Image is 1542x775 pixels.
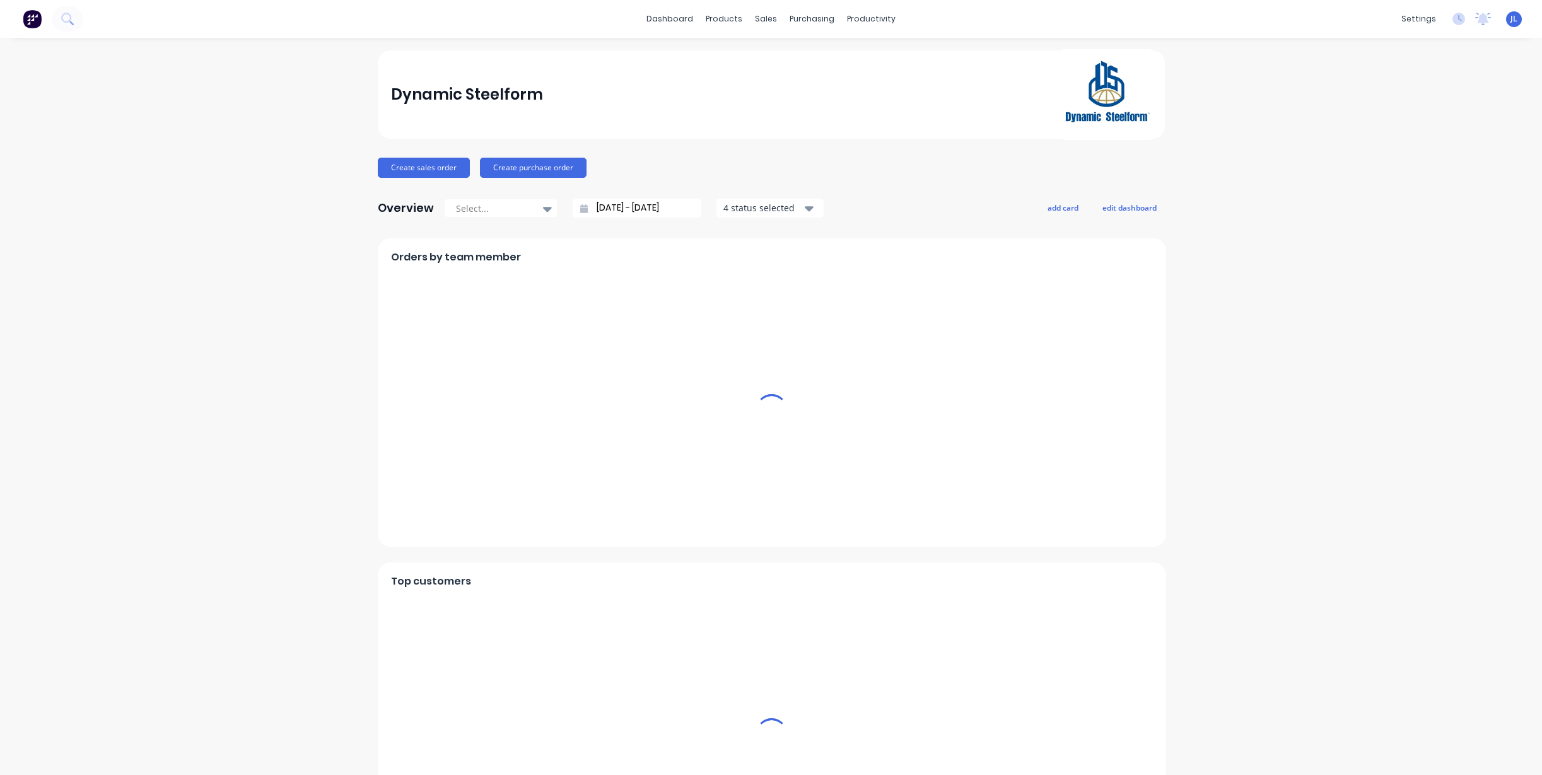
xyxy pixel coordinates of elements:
button: 4 status selected [716,199,824,218]
div: Dynamic Steelform [391,82,543,107]
div: settings [1395,9,1442,28]
button: add card [1039,199,1087,216]
div: products [699,9,749,28]
div: sales [749,9,783,28]
button: Create sales order [378,158,470,178]
img: Factory [23,9,42,28]
div: productivity [841,9,902,28]
div: 4 status selected [723,201,803,214]
a: dashboard [640,9,699,28]
div: purchasing [783,9,841,28]
span: Top customers [391,574,471,589]
div: Overview [378,195,434,221]
button: Create purchase order [480,158,587,178]
span: JL [1510,13,1517,25]
button: edit dashboard [1094,199,1165,216]
span: Orders by team member [391,250,521,265]
img: Dynamic Steelform [1063,49,1151,140]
